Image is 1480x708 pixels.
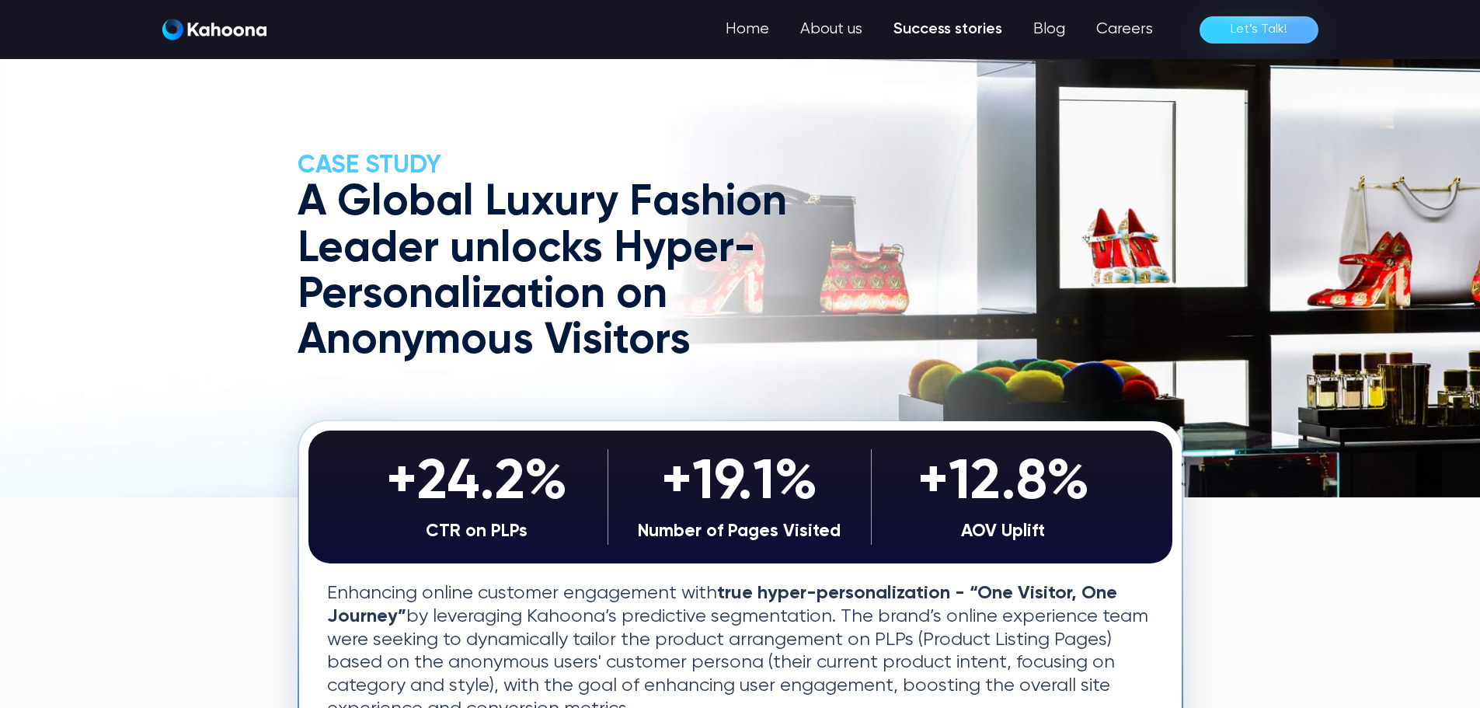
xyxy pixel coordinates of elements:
div: Let’s Talk! [1231,17,1287,42]
strong: true hyper-personalization - “One Visitor, One Journey” [327,584,1117,626]
div: +12.8% [879,449,1127,518]
a: About us [785,14,878,45]
h2: CASE Study [298,151,844,180]
div: +24.2% [353,449,601,518]
a: Careers [1081,14,1168,45]
div: Number of Pages Visited [616,518,863,546]
a: Home [710,14,785,45]
div: CTR on PLPs [353,518,601,546]
a: Let’s Talk! [1200,16,1318,44]
a: Success stories [878,14,1018,45]
a: Blog [1018,14,1081,45]
div: +19.1% [616,449,863,518]
a: Kahoona logo blackKahoona logo white [162,19,266,41]
h1: A Global Luxury Fashion Leader unlocks Hyper-Personalization on Anonymous Visitors [298,180,844,364]
div: AOV Uplift [879,518,1127,546]
img: Kahoona logo white [162,19,266,40]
